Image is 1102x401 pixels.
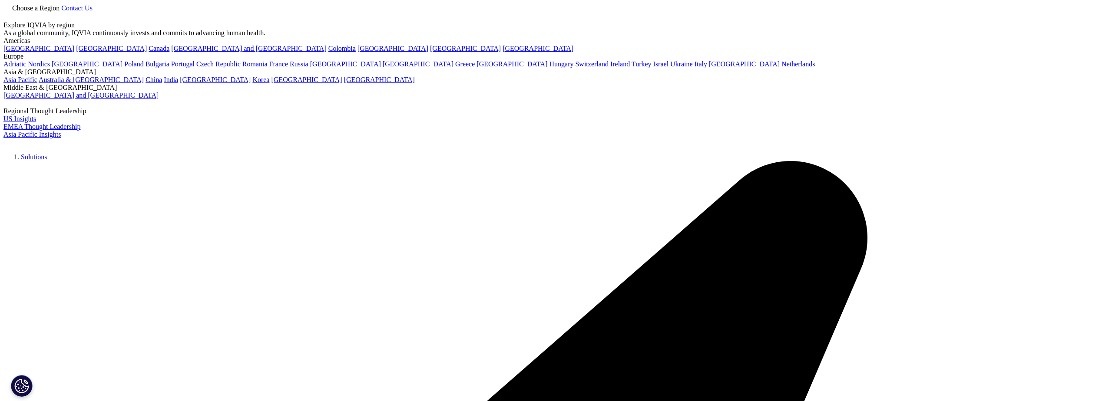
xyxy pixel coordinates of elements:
[269,60,288,68] a: France
[3,21,1099,29] div: Explore IQVIA by region
[653,60,669,68] a: Israel
[709,60,780,68] a: [GEOGRAPHIC_DATA]
[76,45,147,52] a: [GEOGRAPHIC_DATA]
[357,45,428,52] a: [GEOGRAPHIC_DATA]
[477,60,547,68] a: [GEOGRAPHIC_DATA]
[3,76,37,83] a: Asia Pacific
[455,60,475,68] a: Greece
[271,76,342,83] a: [GEOGRAPHIC_DATA]
[503,45,573,52] a: [GEOGRAPHIC_DATA]
[3,84,1099,92] div: Middle East & [GEOGRAPHIC_DATA]
[3,60,26,68] a: Adriatic
[781,60,815,68] a: Netherlands
[695,60,707,68] a: Italy
[11,375,33,397] button: Cookies Settings
[171,45,326,52] a: [GEOGRAPHIC_DATA] and [GEOGRAPHIC_DATA]
[124,60,143,68] a: Poland
[3,115,36,122] a: US Insights
[146,76,162,83] a: China
[146,60,169,68] a: Bulgaria
[310,60,381,68] a: [GEOGRAPHIC_DATA]
[383,60,453,68] a: [GEOGRAPHIC_DATA]
[3,131,61,138] a: Asia Pacific Insights
[171,60,195,68] a: Portugal
[3,92,159,99] a: [GEOGRAPHIC_DATA] and [GEOGRAPHIC_DATA]
[610,60,630,68] a: Ireland
[28,60,50,68] a: Nordics
[290,60,308,68] a: Russia
[149,45,169,52] a: Canada
[549,60,573,68] a: Hungary
[3,53,1099,60] div: Europe
[196,60,241,68] a: Czech Republic
[164,76,178,83] a: India
[21,153,47,161] a: Solutions
[3,45,74,52] a: [GEOGRAPHIC_DATA]
[344,76,415,83] a: [GEOGRAPHIC_DATA]
[3,68,1099,76] div: Asia & [GEOGRAPHIC_DATA]
[328,45,356,52] a: Colombia
[670,60,693,68] a: Ukraine
[52,60,122,68] a: [GEOGRAPHIC_DATA]
[3,107,1099,115] div: Regional Thought Leadership
[252,76,269,83] a: Korea
[12,4,60,12] span: Choose a Region
[180,76,251,83] a: [GEOGRAPHIC_DATA]
[61,4,93,12] a: Contact Us
[242,60,268,68] a: Romania
[3,29,1099,37] div: As a global community, IQVIA continuously invests and commits to advancing human health.
[3,123,80,130] a: EMEA Thought Leadership
[632,60,652,68] a: Turkey
[430,45,501,52] a: [GEOGRAPHIC_DATA]
[3,37,1099,45] div: Americas
[39,76,144,83] a: Australia & [GEOGRAPHIC_DATA]
[575,60,608,68] a: Switzerland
